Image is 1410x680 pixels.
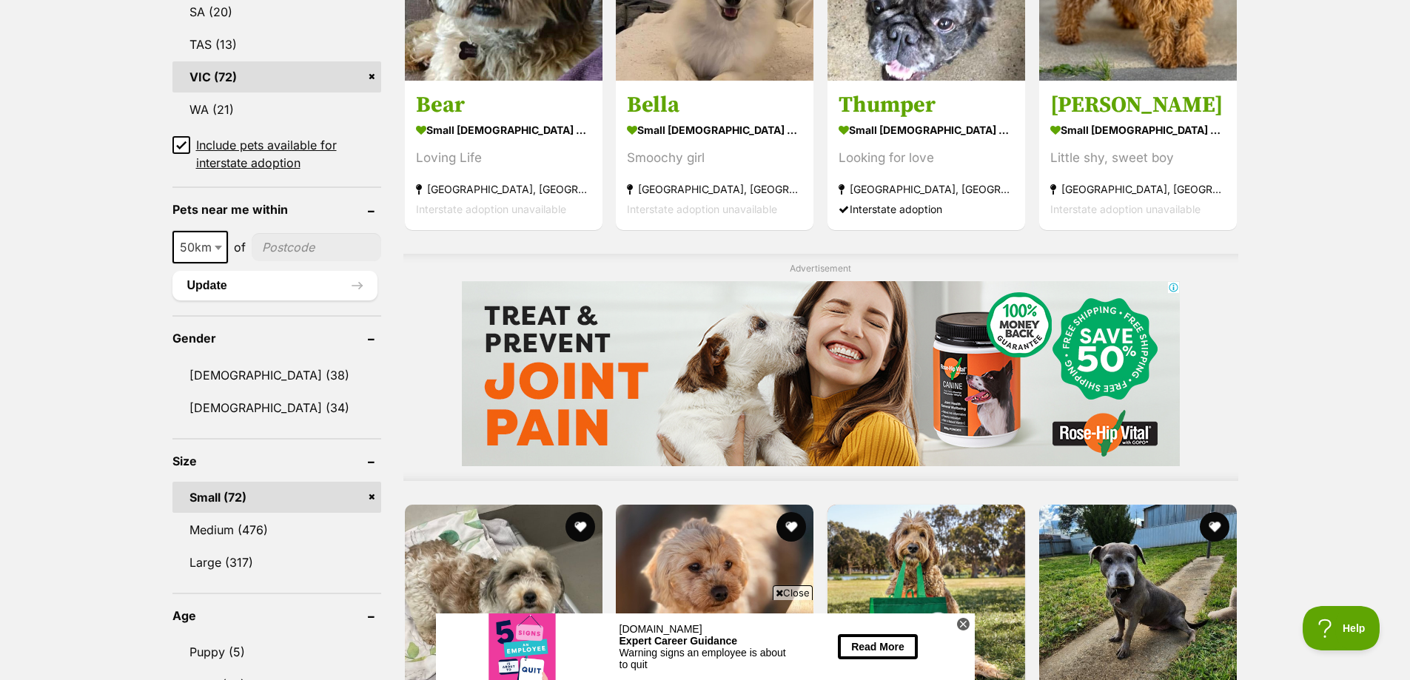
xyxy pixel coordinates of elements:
[184,33,356,57] div: Warning signs an employee is about to quit
[839,199,1014,219] div: Interstate adoption
[462,281,1180,466] iframe: Advertisement
[1303,606,1380,650] iframe: Help Scout Beacon - Open
[172,454,381,468] header: Size
[827,80,1025,230] a: Thumper small [DEMOGRAPHIC_DATA] Dog Looking for love [GEOGRAPHIC_DATA], [GEOGRAPHIC_DATA] Inters...
[184,10,356,21] div: [DOMAIN_NAME]
[839,119,1014,141] strong: small [DEMOGRAPHIC_DATA] Dog
[172,271,377,300] button: Update
[172,547,381,578] a: Large (317)
[172,231,228,263] span: 50km
[839,179,1014,199] strong: [GEOGRAPHIC_DATA], [GEOGRAPHIC_DATA]
[172,29,381,60] a: TAS (13)
[627,148,802,168] div: Smoochy girl
[172,392,381,423] a: [DEMOGRAPHIC_DATA] (34)
[627,91,802,119] h3: Bella
[234,238,246,256] span: of
[1039,80,1237,230] a: [PERSON_NAME] small [DEMOGRAPHIC_DATA] Dog Little shy, sweet boy [GEOGRAPHIC_DATA], [GEOGRAPHIC_D...
[416,203,566,215] span: Interstate adoption unavailable
[172,331,381,345] header: Gender
[1200,512,1229,542] button: favourite
[172,203,381,216] header: Pets near me within
[1050,148,1226,168] div: Little shy, sweet boy
[1050,203,1201,215] span: Interstate adoption unavailable
[172,136,381,172] a: Include pets available for interstate adoption
[184,21,356,33] div: Expert Career Guidance
[416,91,591,119] h3: Bear
[174,237,226,257] span: 50km
[172,482,381,513] a: Small (72)
[416,119,591,141] strong: small [DEMOGRAPHIC_DATA] Dog
[403,254,1238,481] div: Advertisement
[627,203,777,215] span: Interstate adoption unavailable
[773,585,813,600] span: Close
[416,148,591,168] div: Loving Life
[416,179,591,199] strong: [GEOGRAPHIC_DATA], [GEOGRAPHIC_DATA]
[436,606,975,673] iframe: Advertisement
[839,91,1014,119] h3: Thumper
[172,514,381,545] a: Medium (476)
[616,80,813,230] a: Bella small [DEMOGRAPHIC_DATA] Dog Smoochy girl [GEOGRAPHIC_DATA], [GEOGRAPHIC_DATA] Interstate a...
[1050,91,1226,119] h3: [PERSON_NAME]
[565,512,594,542] button: favourite
[627,119,802,141] strong: small [DEMOGRAPHIC_DATA] Dog
[172,636,381,667] a: Puppy (5)
[252,233,381,261] input: postcode
[1050,179,1226,199] strong: [GEOGRAPHIC_DATA], [GEOGRAPHIC_DATA]
[405,80,602,230] a: Bear small [DEMOGRAPHIC_DATA] Dog Loving Life [GEOGRAPHIC_DATA], [GEOGRAPHIC_DATA] Interstate ado...
[196,136,381,172] span: Include pets available for interstate adoption
[776,512,806,542] button: favourite
[172,61,381,92] a: VIC (72)
[1050,119,1226,141] strong: small [DEMOGRAPHIC_DATA] Dog
[402,21,482,45] button: Read More
[839,148,1014,168] div: Looking for love
[627,179,802,199] strong: [GEOGRAPHIC_DATA], [GEOGRAPHIC_DATA]
[172,609,381,622] header: Age
[172,94,381,125] a: WA (21)
[172,360,381,391] a: [DEMOGRAPHIC_DATA] (38)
